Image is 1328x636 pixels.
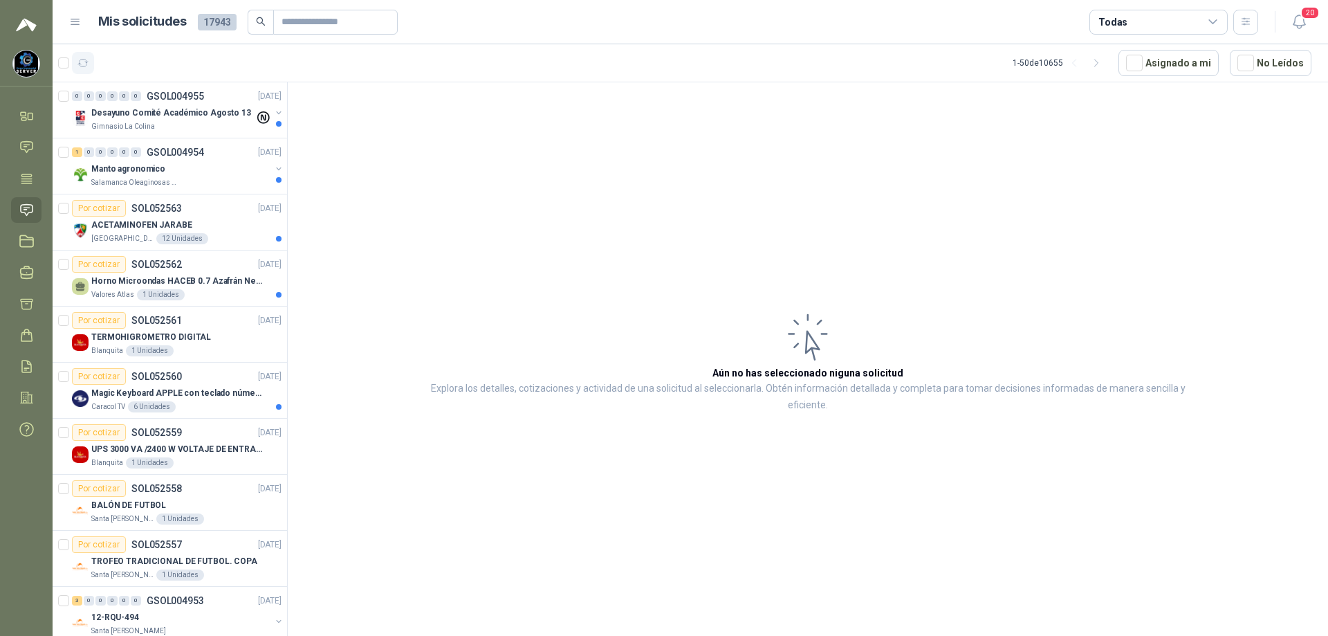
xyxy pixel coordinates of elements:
div: 0 [84,596,94,606]
div: 0 [95,596,106,606]
h1: Mis solicitudes [98,12,187,32]
div: Por cotizar [72,536,126,553]
button: No Leídos [1230,50,1311,76]
a: Por cotizarSOL052557[DATE] Company LogoTROFEO TRADICIONAL DE FUTBOL. COPASanta [PERSON_NAME]1 Uni... [53,531,287,587]
div: 0 [107,147,118,157]
button: Asignado a mi [1118,50,1219,76]
img: Company Logo [72,222,89,239]
p: Explora los detalles, cotizaciones y actividad de una solicitud al seleccionarla. Obtén informaci... [426,381,1190,414]
div: 1 Unidades [137,289,185,300]
p: GSOL004954 [147,147,204,157]
p: Santa [PERSON_NAME] [91,570,154,581]
p: [DATE] [258,482,282,496]
p: [DATE] [258,594,282,608]
img: Company Logo [72,502,89,519]
div: 0 [119,147,129,157]
div: 1 Unidades [126,457,174,469]
p: Magic Keyboard APPLE con teclado númerico en Español Plateado [91,387,264,400]
div: 3 [72,596,82,606]
p: [DATE] [258,370,282,383]
div: 0 [95,147,106,157]
p: Santa [PERSON_NAME] [91,514,154,525]
div: 0 [107,91,118,101]
p: [DATE] [258,258,282,271]
div: 0 [131,91,141,101]
a: Por cotizarSOL052561[DATE] Company LogoTERMOHIGROMETRO DIGITALBlanquita1 Unidades [53,307,287,363]
p: ACETAMINOFEN JARABE [91,219,192,232]
p: SOL052559 [131,428,182,437]
p: Blanquita [91,345,123,356]
span: 20 [1300,6,1320,19]
span: 17943 [198,14,237,30]
span: search [256,17,266,26]
p: Horno Microondas HACEB 0.7 Azafrán Negro [91,275,264,288]
h3: Aún no has seleccionado niguna solicitud [712,365,903,381]
div: Por cotizar [72,256,126,273]
p: GSOL004953 [147,596,204,606]
img: Company Logo [72,334,89,351]
div: 0 [72,91,82,101]
div: 0 [84,91,94,101]
p: [DATE] [258,314,282,327]
p: SOL052557 [131,540,182,549]
p: SOL052560 [131,372,182,381]
div: 0 [84,147,94,157]
p: [GEOGRAPHIC_DATA][PERSON_NAME] [91,233,154,244]
div: Por cotizar [72,368,126,385]
img: Company Logo [13,51,39,77]
img: Company Logo [72,558,89,575]
div: Por cotizar [72,480,126,497]
p: UPS 3000 VA /2400 W VOLTAJE DE ENTRADA / SALIDA 12V ON LINE [91,443,264,456]
div: 0 [95,91,106,101]
img: Company Logo [72,390,89,407]
a: 1 0 0 0 0 0 GSOL004954[DATE] Company LogoManto agronomicoSalamanca Oleaginosas SAS [72,144,284,188]
div: Todas [1098,15,1127,30]
p: Gimnasio La Colina [91,121,155,132]
button: 20 [1286,10,1311,35]
div: 6 Unidades [128,401,176,412]
a: Por cotizarSOL052560[DATE] Company LogoMagic Keyboard APPLE con teclado númerico en Español Plate... [53,363,287,419]
div: 12 Unidades [156,233,208,244]
a: Por cotizarSOL052559[DATE] Company LogoUPS 3000 VA /2400 W VOLTAJE DE ENTRADA / SALIDA 12V ON LIN... [53,419,287,475]
a: Por cotizarSOL052558[DATE] Company LogoBALÓN DE FUTBOLSanta [PERSON_NAME]1 Unidades [53,475,287,531]
p: SOL052562 [131,260,182,269]
div: Por cotizar [72,424,126,441]
p: Desayuno Comité Académico Agosto 13 [91,107,251,120]
img: Company Logo [72,615,89,631]
p: SOL052561 [131,316,182,325]
div: 1 Unidades [156,570,204,581]
div: 0 [131,596,141,606]
p: SOL052558 [131,484,182,493]
p: Salamanca Oleaginosas SAS [91,177,178,188]
div: 1 - 50 de 10655 [1013,52,1107,74]
div: Por cotizar [72,312,126,329]
div: 0 [119,91,129,101]
p: Blanquita [91,457,123,469]
p: 12-RQU-494 [91,611,139,624]
p: Caracol TV [91,401,125,412]
div: Por cotizar [72,200,126,217]
a: Por cotizarSOL052563[DATE] Company LogoACETAMINOFEN JARABE[GEOGRAPHIC_DATA][PERSON_NAME]12 Unidades [53,194,287,251]
p: BALÓN DE FUTBOL [91,499,166,512]
p: Manto agronomico [91,163,165,176]
div: 1 Unidades [126,345,174,356]
p: [DATE] [258,426,282,439]
div: 0 [119,596,129,606]
img: Company Logo [72,166,89,183]
div: 0 [107,596,118,606]
p: [DATE] [258,202,282,215]
p: Valores Atlas [91,289,134,300]
img: Company Logo [72,110,89,127]
p: [DATE] [258,146,282,159]
img: Logo peakr [16,17,37,33]
p: GSOL004955 [147,91,204,101]
p: TERMOHIGROMETRO DIGITAL [91,331,211,344]
a: 0 0 0 0 0 0 GSOL004955[DATE] Company LogoDesayuno Comité Académico Agosto 13Gimnasio La Colina [72,88,284,132]
a: Por cotizarSOL052562[DATE] Horno Microondas HACEB 0.7 Azafrán NegroValores Atlas1 Unidades [53,251,287,307]
img: Company Logo [72,446,89,463]
p: [DATE] [258,538,282,552]
div: 1 Unidades [156,514,204,525]
p: [DATE] [258,90,282,103]
div: 0 [131,147,141,157]
p: SOL052563 [131,203,182,213]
